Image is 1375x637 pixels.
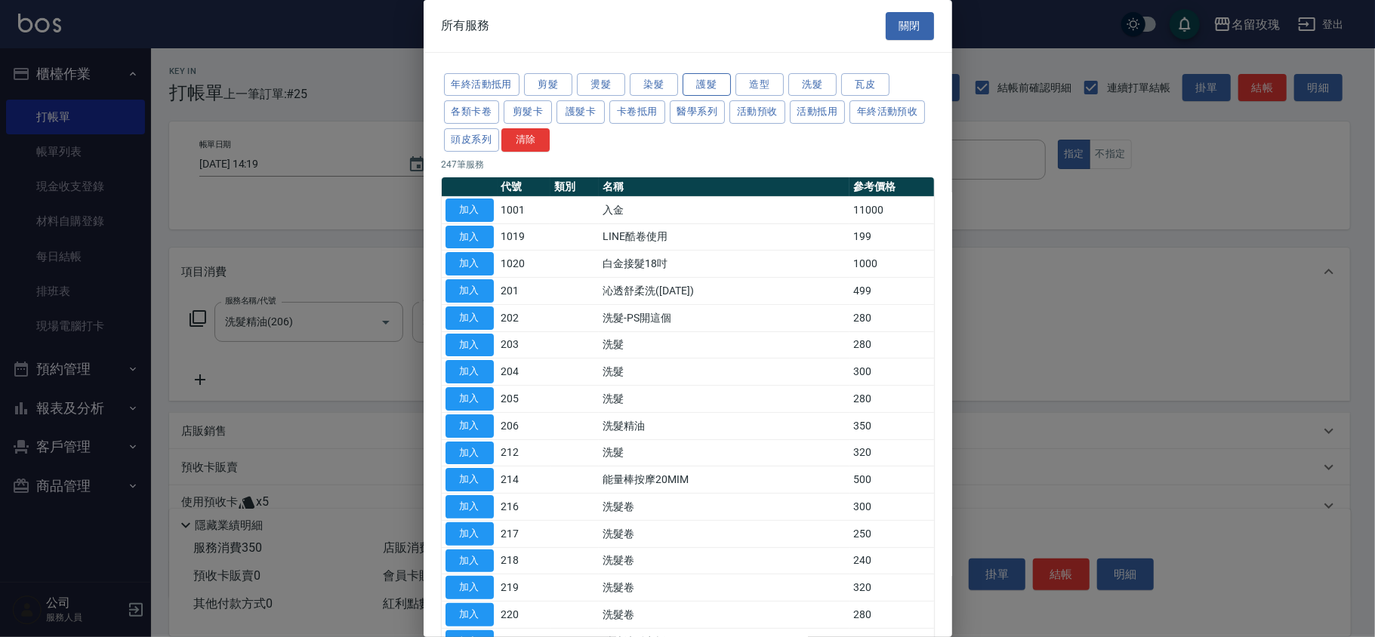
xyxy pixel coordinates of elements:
td: 204 [498,359,551,386]
th: 類別 [550,177,599,197]
td: 洗髮 [599,359,849,386]
button: 加入 [445,549,494,573]
td: 280 [849,331,933,359]
p: 247 筆服務 [442,158,934,171]
td: 洗髮卷 [599,574,849,602]
td: 216 [498,494,551,521]
td: 洗髮卷 [599,520,849,547]
td: 280 [849,386,933,413]
td: 沁透舒柔洗([DATE]) [599,278,849,305]
button: 護髮 [683,73,731,97]
button: 年終活動抵用 [444,73,519,97]
td: 11000 [849,196,933,223]
button: 加入 [445,468,494,491]
td: 280 [849,602,933,629]
button: 加入 [445,360,494,383]
td: 洗髮卷 [599,547,849,574]
td: 1019 [498,223,551,251]
span: 所有服務 [442,18,490,33]
button: 清除 [501,128,550,152]
td: 218 [498,547,551,574]
button: 各類卡卷 [444,100,500,124]
td: 199 [849,223,933,251]
button: 瓦皮 [841,73,889,97]
td: LINE酷卷使用 [599,223,849,251]
button: 加入 [445,495,494,519]
button: 加入 [445,576,494,599]
button: 加入 [445,522,494,546]
td: 280 [849,304,933,331]
button: 加入 [445,226,494,249]
td: 500 [849,466,933,494]
button: 護髮卡 [556,100,605,124]
td: 499 [849,278,933,305]
button: 加入 [445,603,494,626]
td: 320 [849,574,933,602]
td: 洗髮-PS開這個 [599,304,849,331]
button: 加入 [445,334,494,357]
td: 219 [498,574,551,602]
td: 洗髮卷 [599,602,849,629]
td: 白金接髮18吋 [599,251,849,278]
td: 220 [498,602,551,629]
td: 201 [498,278,551,305]
td: 1001 [498,196,551,223]
button: 洗髮 [788,73,837,97]
button: 加入 [445,252,494,275]
td: 300 [849,359,933,386]
button: 活動抵用 [790,100,846,124]
button: 剪髮 [524,73,572,97]
td: 202 [498,304,551,331]
td: 洗髮精油 [599,412,849,439]
button: 年終活動預收 [849,100,925,124]
td: 320 [849,439,933,466]
button: 醫學系列 [670,100,726,124]
button: 加入 [445,442,494,465]
button: 加入 [445,306,494,330]
button: 加入 [445,387,494,411]
td: 1000 [849,251,933,278]
td: 217 [498,520,551,547]
td: 206 [498,412,551,439]
button: 染髮 [630,73,678,97]
td: 1020 [498,251,551,278]
th: 參考價格 [849,177,933,197]
button: 造型 [735,73,784,97]
button: 關閉 [886,12,934,40]
td: 240 [849,547,933,574]
td: 203 [498,331,551,359]
td: 350 [849,412,933,439]
button: 加入 [445,414,494,438]
th: 名稱 [599,177,849,197]
button: 加入 [445,279,494,303]
button: 加入 [445,198,494,222]
td: 205 [498,386,551,413]
td: 洗髮卷 [599,494,849,521]
td: 洗髮 [599,386,849,413]
button: 燙髮 [577,73,625,97]
td: 214 [498,466,551,494]
button: 活動預收 [729,100,785,124]
td: 250 [849,520,933,547]
td: 能量棒按摩20MIM [599,466,849,494]
td: 洗髮 [599,439,849,466]
th: 代號 [498,177,551,197]
button: 頭皮系列 [444,128,500,152]
td: 洗髮 [599,331,849,359]
button: 剪髮卡 [504,100,552,124]
td: 300 [849,494,933,521]
button: 卡卷抵用 [609,100,665,124]
td: 入金 [599,196,849,223]
td: 212 [498,439,551,466]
